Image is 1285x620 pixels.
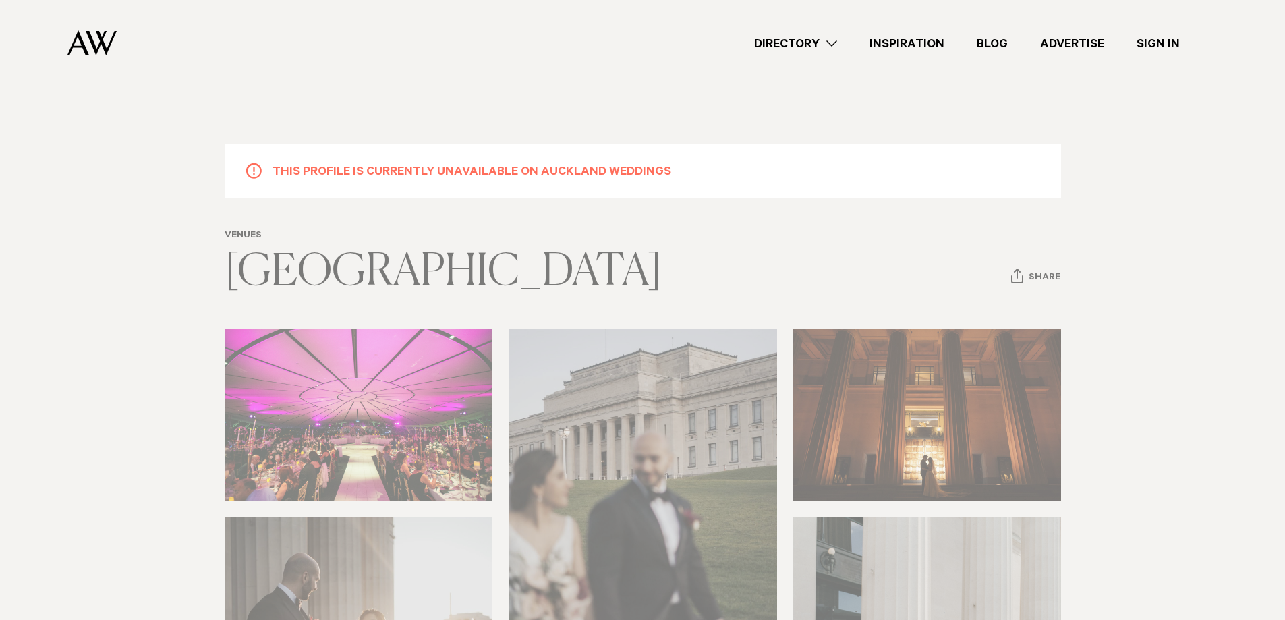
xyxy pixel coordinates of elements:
[273,162,671,179] h5: This profile is currently unavailable on Auckland Weddings
[67,30,117,55] img: Auckland Weddings Logo
[853,34,961,53] a: Inspiration
[961,34,1024,53] a: Blog
[1120,34,1196,53] a: Sign In
[738,34,853,53] a: Directory
[1024,34,1120,53] a: Advertise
